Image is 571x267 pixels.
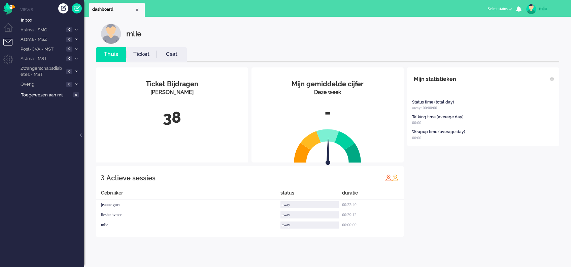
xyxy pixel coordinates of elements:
li: Ticket [126,47,157,62]
div: Deze week [257,89,399,96]
span: 0 [66,82,72,87]
li: Dashboard menu [3,23,19,38]
button: Select status [483,4,516,14]
div: status [280,189,342,200]
span: dashboard [92,7,134,12]
a: mlie [525,4,564,14]
div: away [280,221,339,229]
span: Post-CVA - MST [20,46,64,53]
img: semi_circle.svg [294,129,361,163]
img: arrow.svg [313,138,342,167]
div: Mijn statistieken [414,72,456,86]
div: Mijn gemiddelde cijfer [257,79,399,89]
div: Actieve sessies [106,171,156,185]
div: Talking time (average day) [412,114,464,120]
img: profile_orange.svg [392,174,399,181]
span: 0 [73,92,79,97]
span: 0 [66,56,72,61]
span: away: 00:00:00 [412,106,437,110]
span: Inbox [21,17,84,24]
span: Astma - SMC [20,27,64,33]
span: 0 [66,37,72,42]
a: Quick Ticket [72,3,82,13]
a: Ticket [126,51,157,58]
span: Toegewezen aan mij [21,92,71,98]
div: mlie [539,5,564,12]
span: 00:00 [412,136,421,140]
li: Views [20,7,84,12]
li: Tickets menu [3,39,19,54]
div: Gebruiker [96,189,280,200]
span: 0 [66,69,72,74]
div: 38 [101,107,243,129]
img: profile_red.svg [385,174,392,181]
a: Omnidesk [3,4,15,9]
div: jeannetgmsc [96,200,280,210]
a: Toegewezen aan mij 0 [20,91,84,98]
span: 0 [66,27,72,32]
div: mlie [126,24,141,44]
span: Select status [488,6,508,11]
div: Close tab [134,7,140,12]
div: Creëer ticket [58,3,68,13]
div: 00:22:40 [342,200,404,210]
a: Csat [157,51,187,58]
div: 00:29:12 [342,210,404,220]
div: mlie [96,220,280,230]
li: Select status [483,2,516,17]
div: - [257,101,399,124]
span: Astma - MST [20,56,64,62]
div: duratie [342,189,404,200]
a: Thuis [96,51,126,58]
img: avatar [526,4,536,14]
span: 0 [66,47,72,52]
a: Inbox [20,16,84,24]
div: Ticket Bijdragen [101,79,243,89]
div: 00:00:00 [342,220,404,230]
span: 00:00 [412,120,421,125]
img: customer.svg [101,24,121,44]
img: flow_omnibird.svg [3,3,15,14]
span: Zwangerschapsdiabetes - MST [20,65,64,78]
div: Status time (total day) [412,99,454,105]
li: Dashboard [89,3,145,17]
li: Thuis [96,47,126,62]
span: Overig [20,81,64,88]
div: Wrapup time (average day) [412,129,465,135]
div: away [280,201,339,208]
div: away [280,211,339,218]
div: liesbethvmsc [96,210,280,220]
li: Csat [157,47,187,62]
div: 3 [101,171,104,184]
li: Admin menu [3,55,19,70]
span: Astma - MSZ [20,36,64,43]
div: [PERSON_NAME] [101,89,243,96]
